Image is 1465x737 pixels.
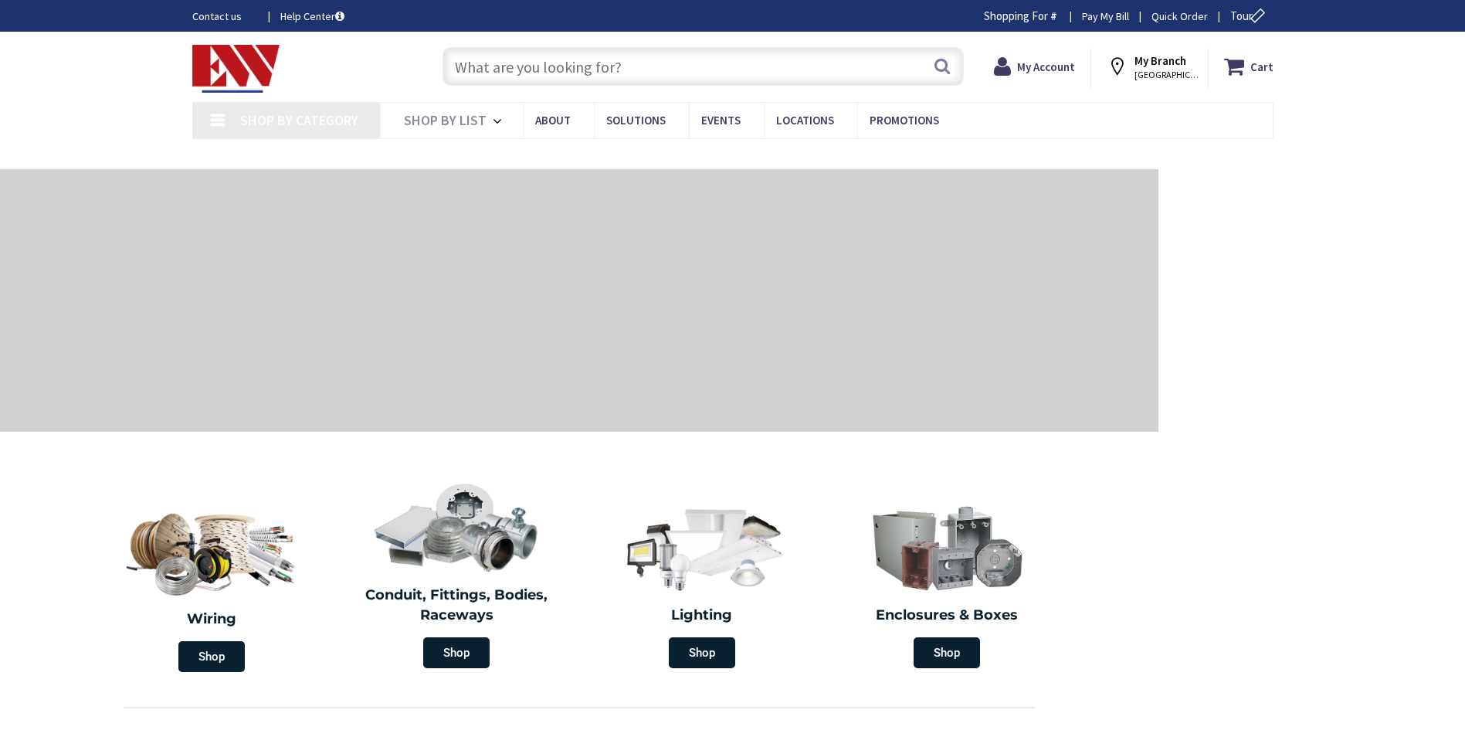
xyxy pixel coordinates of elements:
h2: Enclosures & Boxes [836,606,1059,626]
a: Quick Order [1151,8,1208,24]
a: Contact us [192,8,256,24]
h2: Conduit, Fittings, Bodies, Raceways [346,586,568,625]
a: Conduit, Fittings, Bodies, Raceways Shop [338,474,576,676]
strong: Cart [1250,53,1273,80]
a: Enclosures & Boxes Shop [829,494,1067,676]
div: My Branch [GEOGRAPHIC_DATA], [GEOGRAPHIC_DATA] [1107,53,1193,80]
h2: Wiring [97,610,327,630]
span: About [535,113,571,127]
span: Shop [669,637,735,668]
span: Shop [178,641,245,672]
span: Shopping For [984,8,1048,23]
span: Solutions [606,113,666,127]
a: Lighting Shop [583,494,821,676]
span: Shop By Category [240,111,358,129]
img: Electrical Wholesalers, Inc. [192,45,280,93]
strong: My Branch [1134,53,1186,68]
a: Help Center [280,8,344,24]
span: Events [701,113,741,127]
span: Locations [776,113,834,127]
input: What are you looking for? [443,47,964,86]
h2: Lighting [591,606,813,626]
strong: # [1050,8,1057,23]
span: Tour [1230,8,1270,23]
a: Pay My Bill [1082,8,1129,24]
span: [GEOGRAPHIC_DATA], [GEOGRAPHIC_DATA] [1134,69,1200,81]
span: Shop [423,637,490,668]
strong: My Account [1017,59,1075,74]
span: Shop [914,637,980,668]
a: Cart [1224,53,1273,80]
span: Shop By List [404,111,487,129]
span: Promotions [870,113,939,127]
a: Wiring Shop [89,494,334,680]
a: My Account [994,53,1075,80]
